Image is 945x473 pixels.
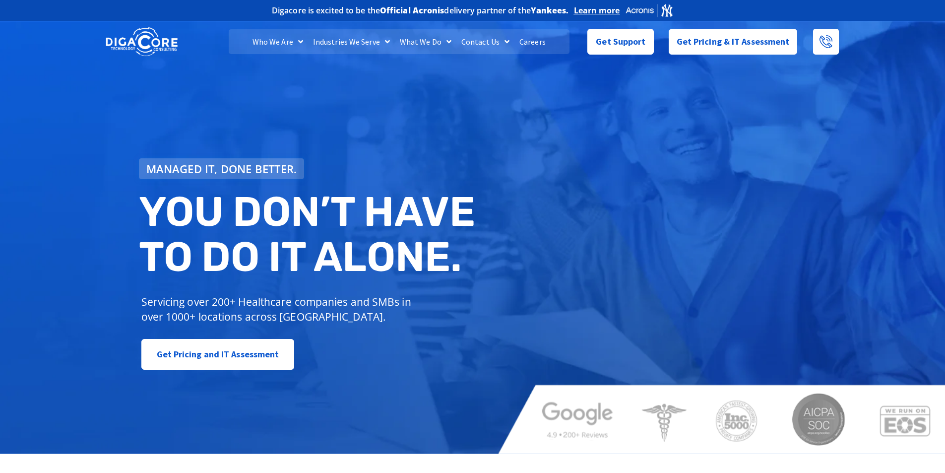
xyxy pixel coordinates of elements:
[596,32,645,52] span: Get Support
[669,29,798,55] a: Get Pricing & IT Assessment
[395,29,456,54] a: What We Do
[229,29,569,54] nav: Menu
[139,189,480,280] h2: You don’t have to do IT alone.
[106,26,178,58] img: DigaCore Technology Consulting
[677,32,790,52] span: Get Pricing & IT Assessment
[587,29,653,55] a: Get Support
[574,5,620,15] a: Learn more
[514,29,551,54] a: Careers
[272,6,569,14] h2: Digacore is excited to be the delivery partner of the
[380,5,444,16] b: Official Acronis
[139,158,305,179] a: Managed IT, done better.
[531,5,569,16] b: Yankees.
[146,163,297,174] span: Managed IT, done better.
[157,344,279,364] span: Get Pricing and IT Assessment
[248,29,308,54] a: Who We Are
[456,29,514,54] a: Contact Us
[141,339,295,370] a: Get Pricing and IT Assessment
[625,3,674,17] img: Acronis
[308,29,395,54] a: Industries We Serve
[141,294,419,324] p: Servicing over 200+ Healthcare companies and SMBs in over 1000+ locations across [GEOGRAPHIC_DATA].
